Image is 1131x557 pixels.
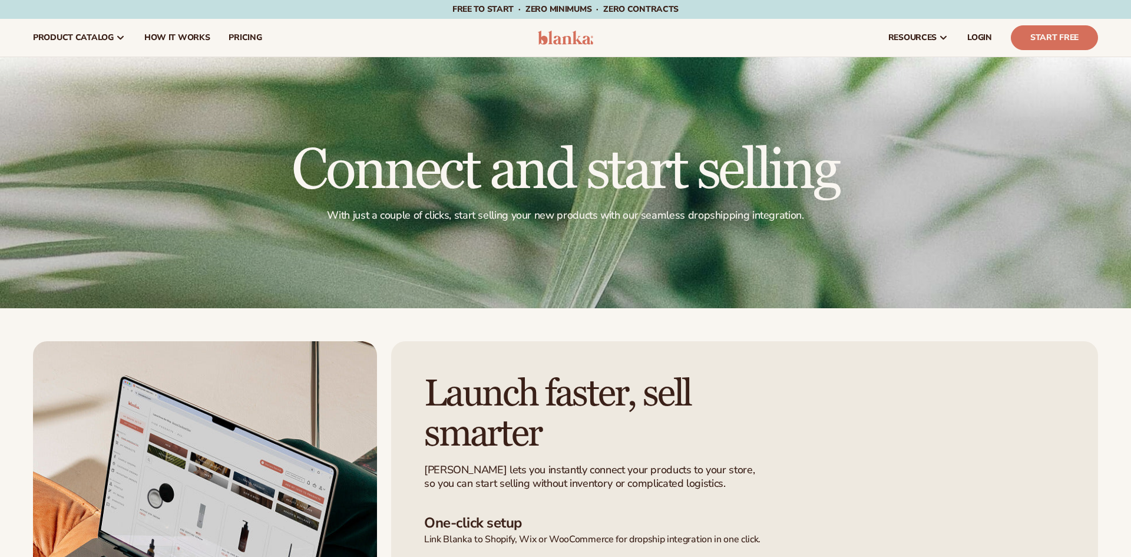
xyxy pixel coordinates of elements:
[888,33,937,42] span: resources
[958,19,1001,57] a: LOGIN
[967,33,992,42] span: LOGIN
[424,533,1065,546] p: Link Blanka to Shopify, Wix or WooCommerce for dropship integration in one click.
[538,31,594,45] img: logo
[229,33,262,42] span: pricing
[424,374,782,453] h2: Launch faster, sell smarter
[219,19,271,57] a: pricing
[1011,25,1098,50] a: Start Free
[24,19,135,57] a: product catalog
[292,209,839,222] p: With just a couple of clicks, start selling your new products with our seamless dropshipping inte...
[33,33,114,42] span: product catalog
[144,33,210,42] span: How It Works
[135,19,220,57] a: How It Works
[879,19,958,57] a: resources
[424,515,1065,532] h3: One-click setup
[292,143,839,199] h1: Connect and start selling
[424,463,757,491] p: [PERSON_NAME] lets you instantly connect your products to your store, so you can start selling wi...
[452,4,679,15] span: Free to start · ZERO minimums · ZERO contracts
